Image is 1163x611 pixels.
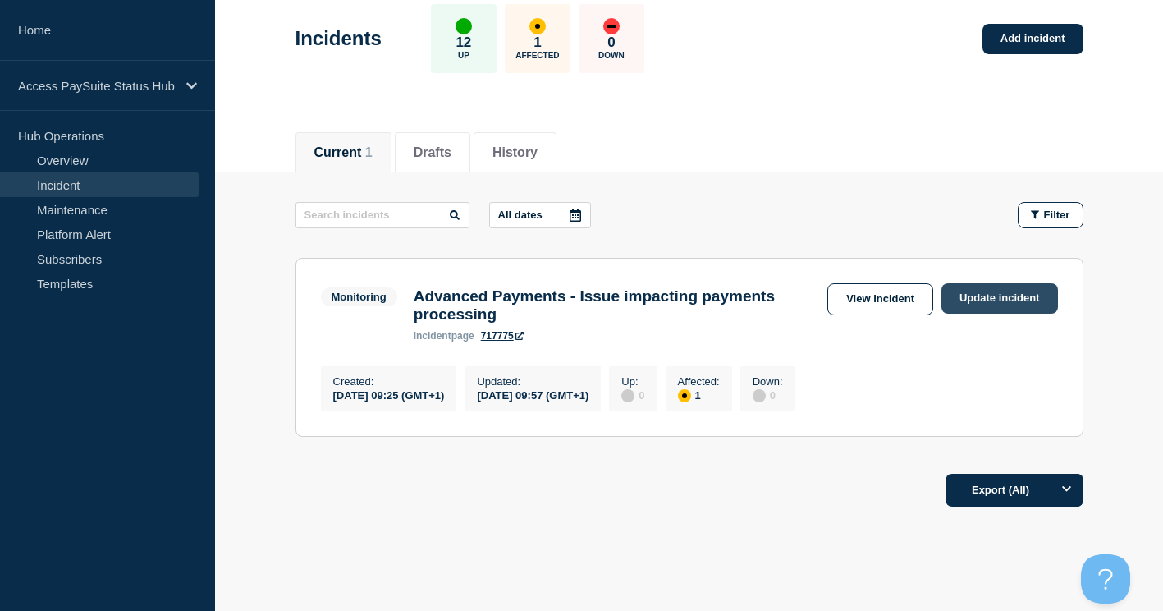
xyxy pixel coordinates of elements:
[489,202,591,228] button: All dates
[333,375,445,388] p: Created :
[982,24,1083,54] a: Add incident
[314,145,373,160] button: Current 1
[456,18,472,34] div: up
[753,389,766,402] div: disabled
[456,34,471,51] p: 12
[333,388,445,402] div: [DATE] 09:25 (GMT+1)
[1081,554,1130,604] iframe: Help Scout Beacon - Open
[533,34,541,51] p: 1
[621,388,644,402] div: 0
[827,283,933,315] a: View incident
[941,283,1058,314] a: Update incident
[481,330,524,342] a: 717775
[753,388,783,402] div: 0
[1018,202,1083,228] button: Filter
[492,145,538,160] button: History
[1051,474,1083,507] button: Options
[621,389,634,402] div: disabled
[603,18,620,34] div: down
[365,145,373,159] span: 1
[621,375,644,388] p: Up :
[414,330,474,342] p: page
[458,51,469,60] p: Up
[295,27,382,50] h1: Incidents
[477,388,588,402] div: [DATE] 09:57 (GMT+1)
[414,330,451,342] span: incident
[678,389,691,402] div: affected
[678,388,720,402] div: 1
[414,287,819,324] h3: Advanced Payments - Issue impacting payments processing
[498,209,543,221] p: All dates
[678,375,720,388] p: Affected :
[529,18,546,34] div: affected
[18,79,176,93] p: Access PaySuite Status Hub
[946,474,1083,507] button: Export (All)
[414,145,451,160] button: Drafts
[295,202,469,228] input: Search incidents
[753,375,783,388] p: Down :
[477,375,588,388] p: Updated :
[1044,209,1070,221] span: Filter
[598,51,625,60] p: Down
[321,287,397,306] span: Monitoring
[607,34,615,51] p: 0
[515,51,559,60] p: Affected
